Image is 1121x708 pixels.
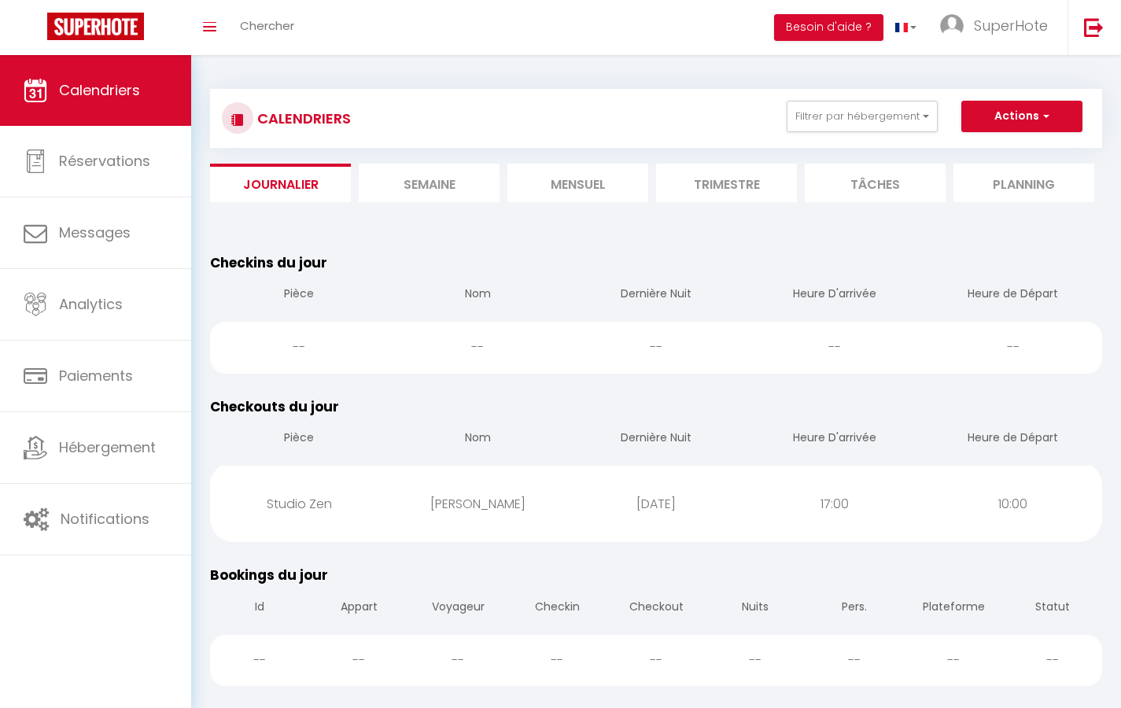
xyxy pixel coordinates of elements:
[210,397,339,416] span: Checkouts du jour
[656,164,797,202] li: Trimestre
[567,417,746,462] th: Dernière Nuit
[904,586,1003,631] th: Plateforme
[904,635,1003,686] div: --
[13,6,60,53] button: Ouvrir le widget de chat LiveChat
[774,14,883,41] button: Besoin d'aide ?
[1003,635,1102,686] div: --
[389,322,567,373] div: --
[47,13,144,40] img: Super Booking
[745,322,924,373] div: --
[240,17,294,34] span: Chercher
[745,478,924,529] div: 17:00
[210,566,328,584] span: Bookings du jour
[1084,17,1104,37] img: logout
[805,635,904,686] div: --
[607,635,706,686] div: --
[805,164,946,202] li: Tâches
[210,164,351,202] li: Journalier
[745,273,924,318] th: Heure D'arrivée
[59,223,131,242] span: Messages
[59,366,133,385] span: Paiements
[805,586,904,631] th: Pers.
[59,151,150,171] span: Réservations
[507,635,607,686] div: --
[59,80,140,100] span: Calendriers
[924,273,1102,318] th: Heure de Départ
[706,635,805,686] div: --
[210,635,309,686] div: --
[61,509,149,529] span: Notifications
[961,101,1082,132] button: Actions
[389,478,567,529] div: [PERSON_NAME]
[309,586,408,631] th: Appart
[924,478,1102,529] div: 10:00
[507,164,648,202] li: Mensuel
[940,14,964,38] img: ...
[787,101,938,132] button: Filtrer par hébergement
[309,635,408,686] div: --
[607,586,706,631] th: Checkout
[924,322,1102,373] div: --
[974,16,1048,35] span: SuperHote
[953,164,1094,202] li: Planning
[389,417,567,462] th: Nom
[389,273,567,318] th: Nom
[210,322,389,373] div: --
[210,417,389,462] th: Pièce
[567,273,746,318] th: Dernière Nuit
[567,322,746,373] div: --
[210,273,389,318] th: Pièce
[507,586,607,631] th: Checkin
[1003,586,1102,631] th: Statut
[359,164,500,202] li: Semaine
[924,417,1102,462] th: Heure de Départ
[408,586,507,631] th: Voyageur
[59,437,156,457] span: Hébergement
[210,478,389,529] div: Studio Zen
[253,101,351,136] h3: CALENDRIERS
[706,586,805,631] th: Nuits
[408,635,507,686] div: --
[567,478,746,529] div: [DATE]
[745,417,924,462] th: Heure D'arrivée
[210,253,327,272] span: Checkins du jour
[59,294,123,314] span: Analytics
[210,586,309,631] th: Id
